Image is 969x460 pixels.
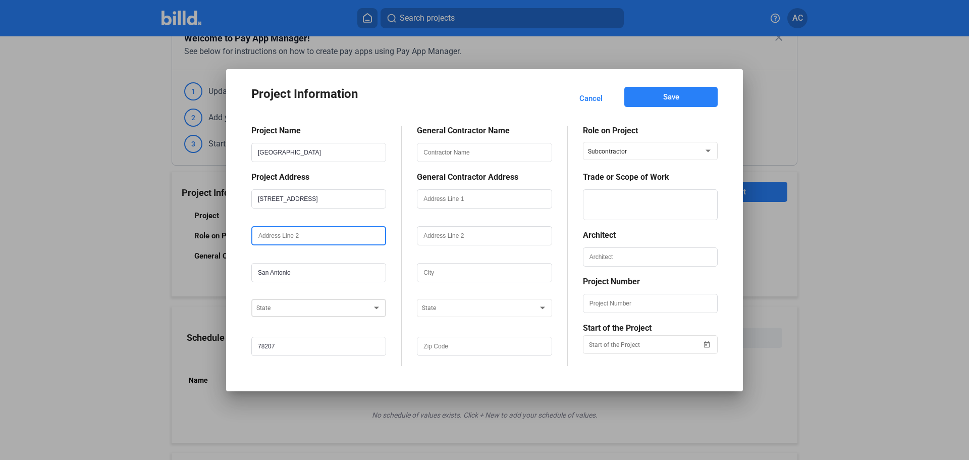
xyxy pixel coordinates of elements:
[417,337,551,355] input: Zip Code
[252,227,385,244] input: Address Line 2
[252,143,386,162] input: Project Name
[251,172,386,182] div: Project Address
[417,143,551,162] input: Contractor Name
[583,277,718,286] div: Project Number
[583,248,717,266] input: Architect
[663,92,679,102] span: Save
[252,190,386,208] input: Address Line 1
[568,87,614,111] button: Cancel
[252,264,386,282] input: City
[417,172,552,182] div: General Contractor Address
[583,126,718,135] div: Role on Project
[583,230,718,240] div: Architect
[588,148,627,155] span: Subcontractor
[417,227,551,245] input: Address Line 2
[251,87,358,101] span: Project Information
[589,339,702,351] input: Start of the Project
[702,333,712,343] button: Open calendar
[252,337,386,355] input: Zip Code
[624,87,718,107] button: Save
[579,93,603,104] span: Cancel
[417,264,551,282] input: City
[417,126,552,135] div: General Contractor Name
[583,172,718,182] div: Trade or Scope of Work
[251,126,386,135] div: Project Name
[417,190,551,208] input: Address Line 1
[583,294,717,313] input: Project Number
[583,323,718,333] div: Start of the Project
